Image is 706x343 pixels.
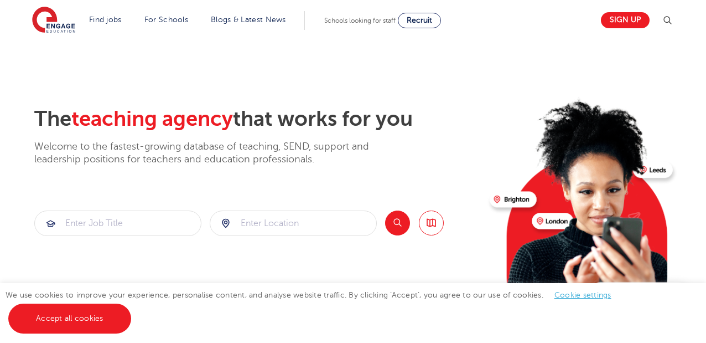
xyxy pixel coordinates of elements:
[34,140,399,166] p: Welcome to the fastest-growing database of teaching, SEND, support and leadership positions for t...
[35,211,201,236] input: Submit
[8,304,131,334] a: Accept all cookies
[601,12,650,28] a: Sign up
[34,106,481,132] h2: The that works for you
[211,16,286,24] a: Blogs & Latest News
[89,16,122,24] a: Find jobs
[144,16,188,24] a: For Schools
[398,13,441,28] a: Recruit
[210,211,377,236] div: Submit
[32,7,75,34] img: Engage Education
[210,211,376,236] input: Submit
[324,17,396,24] span: Schools looking for staff
[554,291,611,299] a: Cookie settings
[385,211,410,236] button: Search
[34,211,201,236] div: Submit
[407,16,432,24] span: Recruit
[6,291,622,322] span: We use cookies to improve your experience, personalise content, and analyse website traffic. By c...
[71,107,233,131] span: teaching agency
[34,280,481,300] p: Trending searches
